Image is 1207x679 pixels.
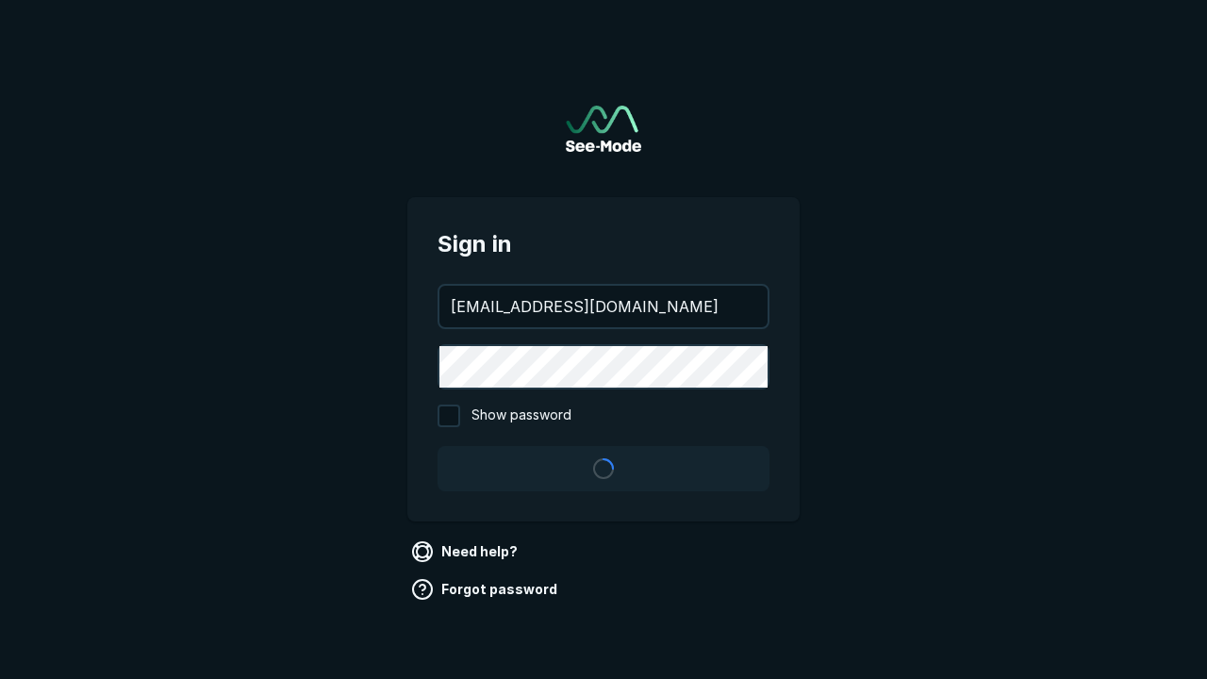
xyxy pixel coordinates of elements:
input: your@email.com [439,286,768,327]
span: Sign in [438,227,769,261]
span: Show password [471,405,571,427]
img: See-Mode Logo [566,106,641,152]
a: Forgot password [407,574,565,604]
a: Go to sign in [566,106,641,152]
a: Need help? [407,537,525,567]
